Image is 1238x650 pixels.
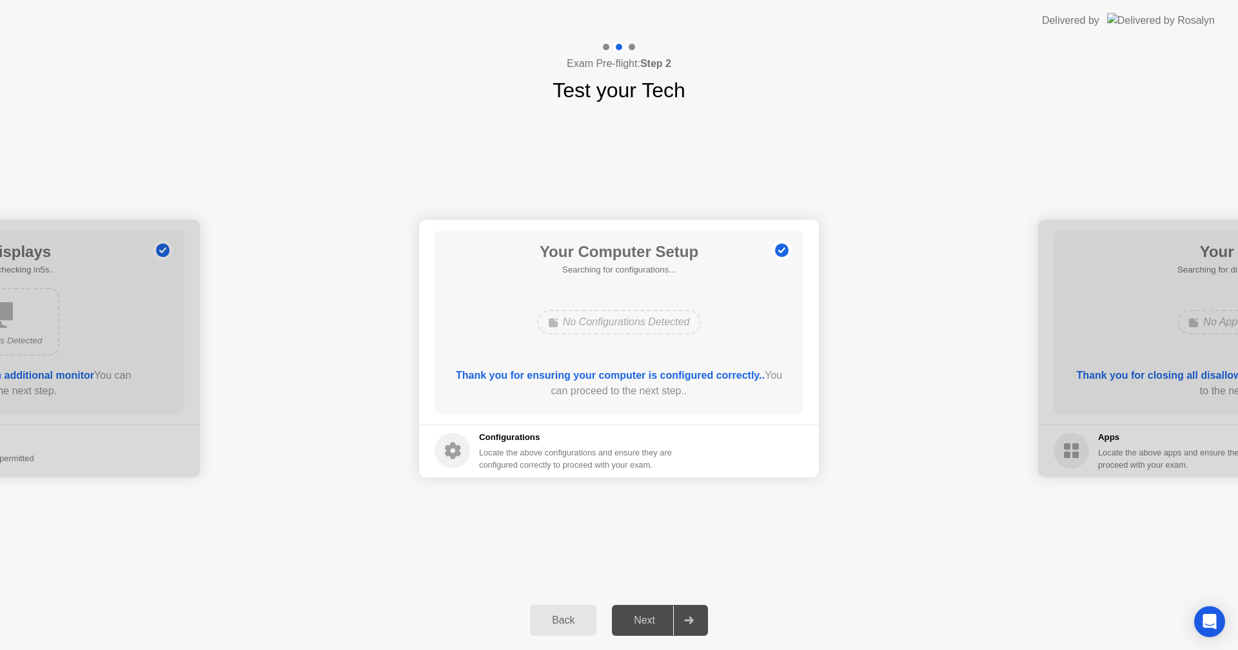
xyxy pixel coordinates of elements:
[612,605,708,636] button: Next
[537,310,702,334] div: No Configurations Detected
[479,446,674,471] div: Locate the above configurations and ensure they are configured correctly to proceed with your exam.
[553,75,685,106] h1: Test your Tech
[1194,606,1225,637] div: Open Intercom Messenger
[616,615,673,626] div: Next
[567,56,671,72] h4: Exam Pre-flight:
[534,615,593,626] div: Back
[1107,13,1215,28] img: Delivered by Rosalyn
[1042,13,1099,28] div: Delivered by
[453,368,785,399] div: You can proceed to the next step..
[540,263,698,276] h5: Searching for configurations...
[456,370,765,381] b: Thank you for ensuring your computer is configured correctly..
[530,605,596,636] button: Back
[640,58,671,69] b: Step 2
[479,431,674,444] h5: Configurations
[540,240,698,263] h1: Your Computer Setup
